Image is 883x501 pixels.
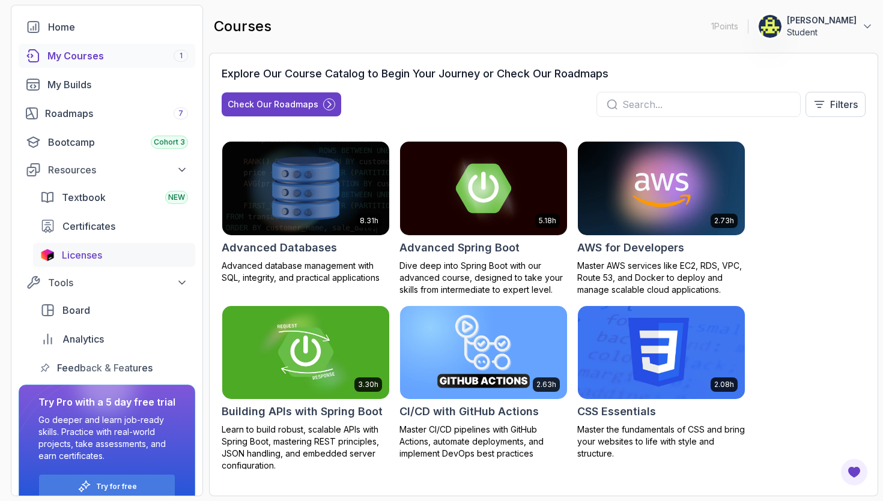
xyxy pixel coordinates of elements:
h2: Building APIs with Spring Boot [222,403,383,420]
span: Cohort 3 [154,137,185,147]
p: Advanced database management with SQL, integrity, and practical applications [222,260,390,284]
p: 1 Points [711,20,738,32]
h2: AWS for Developers [577,239,684,256]
button: Filters [806,92,866,117]
a: certificates [33,214,195,238]
p: 2.08h [714,380,734,389]
span: Board [62,303,90,317]
span: Licenses [62,248,102,262]
a: licenses [33,243,195,267]
a: builds [19,73,195,97]
a: AWS for Developers card2.73hAWS for DevelopersMaster AWS services like EC2, RDS, VPC, Route 53, a... [577,141,745,296]
img: CSS Essentials card [578,306,745,400]
p: 2.63h [536,380,556,389]
div: My Builds [47,77,188,92]
p: 2.73h [714,216,734,226]
a: textbook [33,185,195,209]
div: Tools [48,275,188,290]
a: analytics [33,327,195,351]
p: Dive deep into Spring Boot with our advanced course, designed to take your skills from intermedia... [399,260,568,296]
button: user profile image[PERSON_NAME]Student [758,14,873,38]
div: Home [48,20,188,34]
button: Tools [19,272,195,293]
div: Bootcamp [48,135,188,149]
button: Try for free [38,474,175,499]
img: AWS for Developers card [578,142,745,235]
img: Advanced Spring Boot card [400,142,567,235]
p: Filters [830,97,858,112]
button: Resources [19,159,195,181]
img: Building APIs with Spring Boot card [222,306,389,400]
span: Certificates [62,219,115,233]
span: 7 [178,109,183,118]
a: CSS Essentials card2.08hCSS EssentialsMaster the fundamentals of CSS and bring your websites to l... [577,305,745,460]
div: My Courses [47,49,188,63]
input: Search... [622,97,790,112]
p: Learn to build robust, scalable APIs with Spring Boot, mastering REST principles, JSON handling, ... [222,424,390,472]
button: Check Our Roadmaps [222,92,341,116]
p: 3.30h [358,380,378,389]
img: Advanced Databases card [222,142,389,235]
a: bootcamp [19,130,195,154]
a: Try for free [96,482,137,491]
p: 5.18h [539,216,556,226]
a: Advanced Databases card8.31hAdvanced DatabasesAdvanced database management with SQL, integrity, a... [222,141,390,284]
p: Master the fundamentals of CSS and bring your websites to life with style and structure. [577,424,745,460]
p: [PERSON_NAME] [787,14,857,26]
img: user profile image [759,15,781,38]
h2: Advanced Spring Boot [399,239,520,256]
button: Open Feedback Button [840,458,869,487]
span: Textbook [62,190,106,205]
a: courses [19,44,195,68]
img: CI/CD with GitHub Actions card [400,306,567,400]
a: roadmaps [19,101,195,125]
a: Advanced Spring Boot card5.18hAdvanced Spring BootDive deep into Spring Boot with our advanced co... [399,141,568,296]
p: Student [787,26,857,38]
p: Master AWS services like EC2, RDS, VPC, Route 53, and Docker to deploy and manage scalable cloud ... [577,260,745,296]
img: jetbrains icon [40,249,55,261]
span: Analytics [62,332,104,346]
p: Go deeper and learn job-ready skills. Practice with real-world projects, take assessments, and ea... [38,414,175,462]
h2: Advanced Databases [222,239,337,256]
div: Resources [48,163,188,177]
h3: Explore Our Course Catalog to Begin Your Journey or Check Our Roadmaps [222,65,608,82]
h2: CI/CD with GitHub Actions [399,403,539,420]
a: home [19,15,195,39]
h2: CSS Essentials [577,403,656,420]
span: 1 [180,51,183,61]
a: Building APIs with Spring Boot card3.30hBuilding APIs with Spring BootLearn to build robust, scal... [222,305,390,472]
a: CI/CD with GitHub Actions card2.63hCI/CD with GitHub ActionsMaster CI/CD pipelines with GitHub Ac... [399,305,568,460]
h2: courses [214,17,272,36]
p: Master CI/CD pipelines with GitHub Actions, automate deployments, and implement DevOps best pract... [399,424,568,460]
a: feedback [33,356,195,380]
p: 8.31h [360,216,378,226]
div: Check Our Roadmaps [228,98,318,110]
span: Feedback & Features [57,361,153,375]
a: board [33,298,195,322]
span: NEW [168,193,185,202]
div: Roadmaps [45,106,188,121]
